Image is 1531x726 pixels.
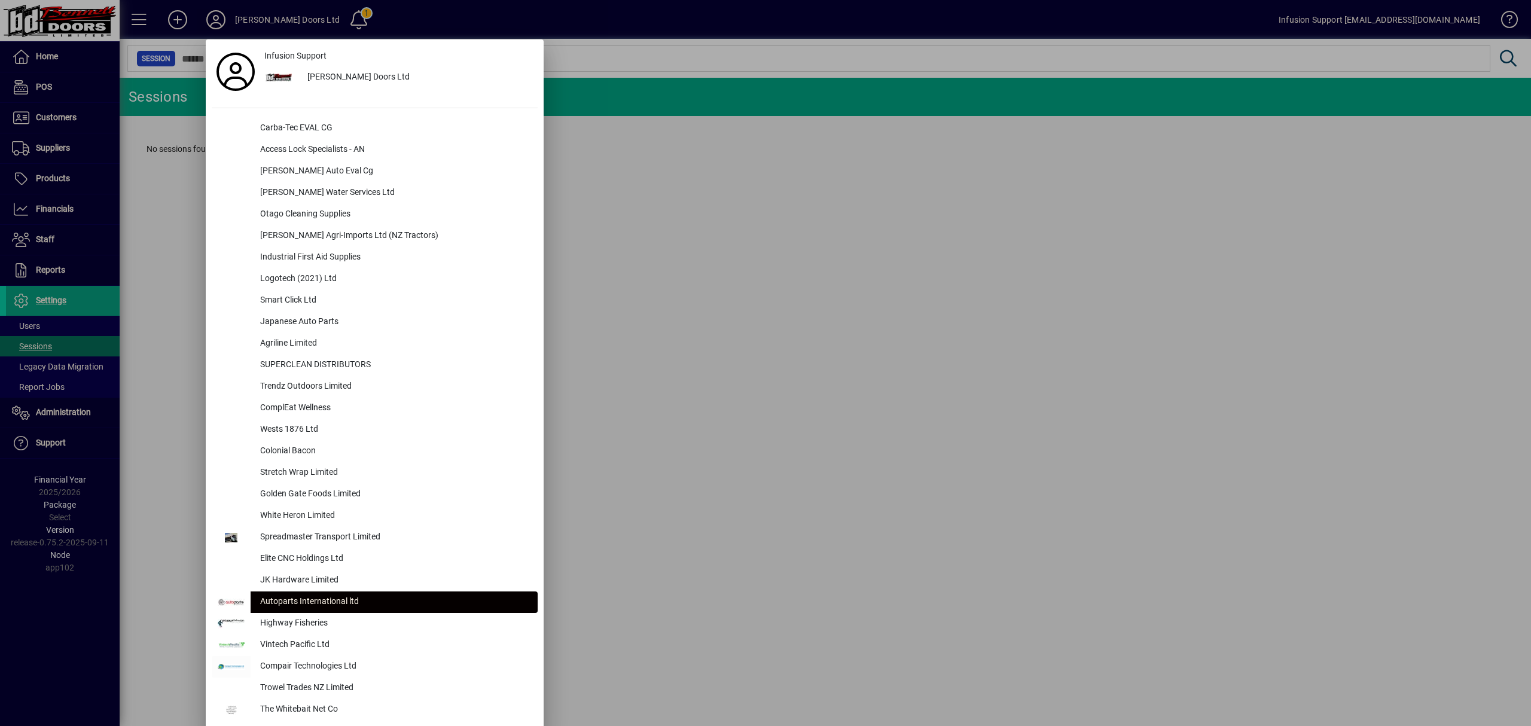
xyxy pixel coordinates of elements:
button: Otago Cleaning Supplies [212,204,538,225]
button: Stretch Wrap Limited [212,462,538,484]
button: Colonial Bacon [212,441,538,462]
div: Elite CNC Holdings Ltd [251,548,538,570]
button: Carba-Tec EVAL CG [212,118,538,139]
div: Spreadmaster Transport Limited [251,527,538,548]
div: Colonial Bacon [251,441,538,462]
div: JK Hardware Limited [251,570,538,591]
div: Access Lock Specialists - AN [251,139,538,161]
button: [PERSON_NAME] Agri-Imports Ltd (NZ Tractors) [212,225,538,247]
button: Trendz Outdoors Limited [212,376,538,398]
button: Autoparts International ltd [212,591,538,613]
div: Otago Cleaning Supplies [251,204,538,225]
button: Highway Fisheries [212,613,538,635]
button: [PERSON_NAME] Doors Ltd [260,67,538,89]
button: Trowel Trades NZ Limited [212,678,538,699]
button: Logotech (2021) Ltd [212,269,538,290]
div: Industrial First Aid Supplies [251,247,538,269]
button: White Heron Limited [212,505,538,527]
div: The Whitebait Net Co [251,699,538,721]
div: [PERSON_NAME] Doors Ltd [298,67,538,89]
button: ComplEat Wellness [212,398,538,419]
button: Compair Technologies Ltd [212,656,538,678]
div: [PERSON_NAME] Agri-Imports Ltd (NZ Tractors) [251,225,538,247]
div: Carba-Tec EVAL CG [251,118,538,139]
button: SUPERCLEAN DISTRIBUTORS [212,355,538,376]
div: [PERSON_NAME] Water Services Ltd [251,182,538,204]
div: Logotech (2021) Ltd [251,269,538,290]
button: [PERSON_NAME] Auto Eval Cg [212,161,538,182]
button: The Whitebait Net Co [212,699,538,721]
button: JK Hardware Limited [212,570,538,591]
div: ComplEat Wellness [251,398,538,419]
div: Agriline Limited [251,333,538,355]
button: Vintech Pacific Ltd [212,635,538,656]
button: Access Lock Specialists - AN [212,139,538,161]
div: Trowel Trades NZ Limited [251,678,538,699]
div: Highway Fisheries [251,613,538,635]
button: Spreadmaster Transport Limited [212,527,538,548]
a: Infusion Support [260,45,538,67]
div: Trendz Outdoors Limited [251,376,538,398]
div: Japanese Auto Parts [251,312,538,333]
button: Golden Gate Foods Limited [212,484,538,505]
button: Elite CNC Holdings Ltd [212,548,538,570]
button: Smart Click Ltd [212,290,538,312]
div: Vintech Pacific Ltd [251,635,538,656]
div: Smart Click Ltd [251,290,538,312]
button: Agriline Limited [212,333,538,355]
div: SUPERCLEAN DISTRIBUTORS [251,355,538,376]
button: Japanese Auto Parts [212,312,538,333]
div: [PERSON_NAME] Auto Eval Cg [251,161,538,182]
div: Golden Gate Foods Limited [251,484,538,505]
div: Stretch Wrap Limited [251,462,538,484]
button: Wests 1876 Ltd [212,419,538,441]
div: White Heron Limited [251,505,538,527]
div: Compair Technologies Ltd [251,656,538,678]
button: Industrial First Aid Supplies [212,247,538,269]
div: Autoparts International ltd [251,591,538,613]
span: Infusion Support [264,50,327,62]
button: [PERSON_NAME] Water Services Ltd [212,182,538,204]
div: Wests 1876 Ltd [251,419,538,441]
a: Profile [212,61,260,83]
